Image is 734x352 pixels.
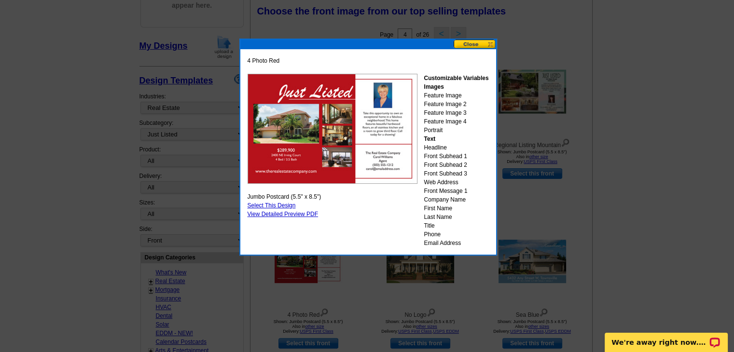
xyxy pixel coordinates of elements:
strong: Customizable Variables [424,75,488,81]
img: GENPJF4photoRedL.jpg [248,74,417,184]
div: Feature Image Feature Image 2 Feature Image 3 Feature Image 4 Portrait Headline Front Subhead 1 F... [424,74,488,247]
strong: Text [424,135,435,142]
span: Jumbo Postcard (5.5" x 8.5") [248,192,321,201]
iframe: LiveChat chat widget [598,322,734,352]
span: 4 Photo Red [248,56,280,65]
strong: Images [424,83,443,90]
a: View Detailed Preview PDF [248,211,319,217]
a: Select This Design [248,202,296,209]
